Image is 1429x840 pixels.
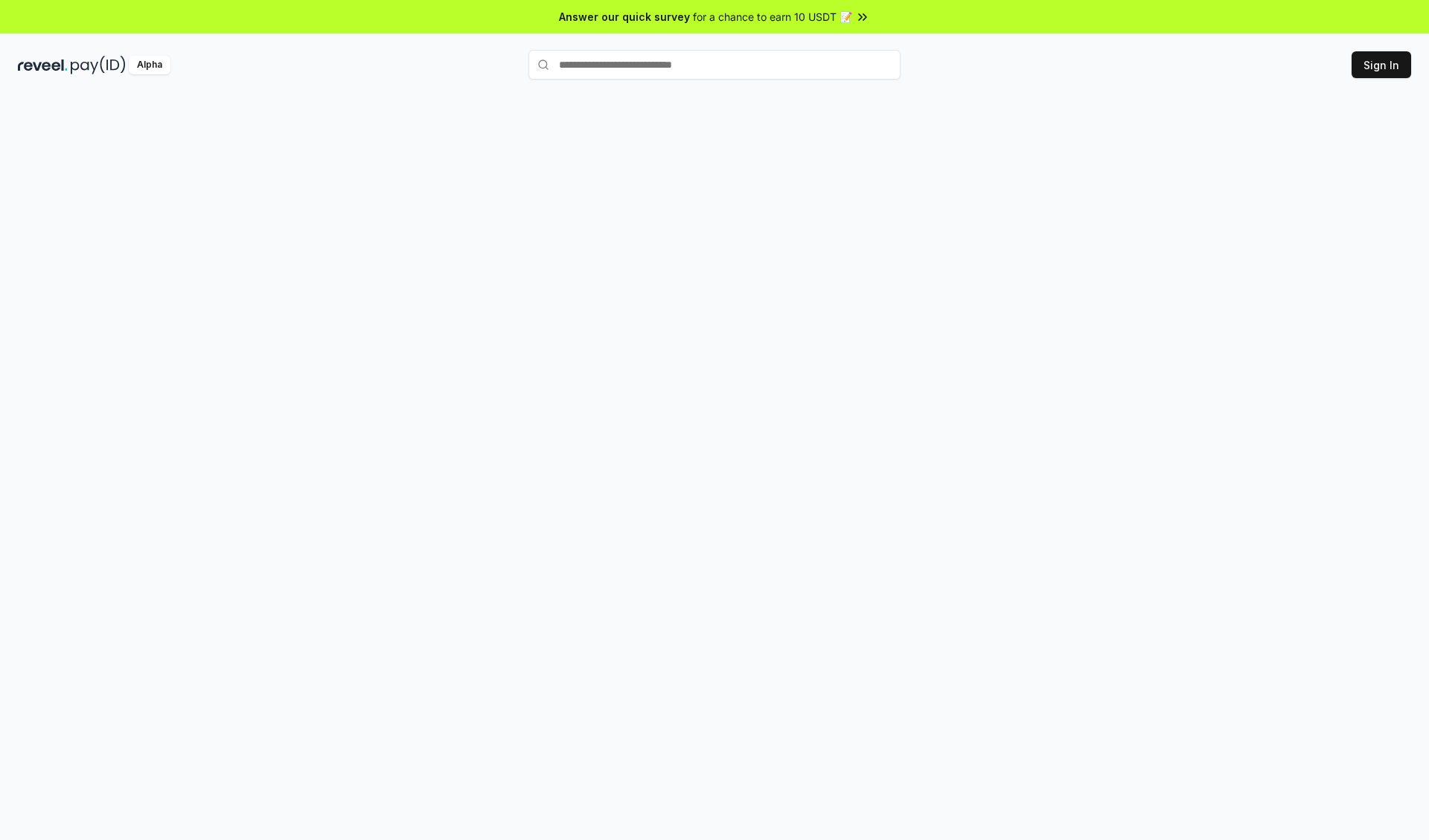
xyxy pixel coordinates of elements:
span: Answer our quick survey [559,9,690,25]
img: reveel_dark [18,56,68,74]
img: pay_id [71,56,126,74]
div: Alpha [129,56,170,74]
span: for a chance to earn 10 USDT 📝 [693,9,852,25]
button: Sign In [1352,51,1411,78]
